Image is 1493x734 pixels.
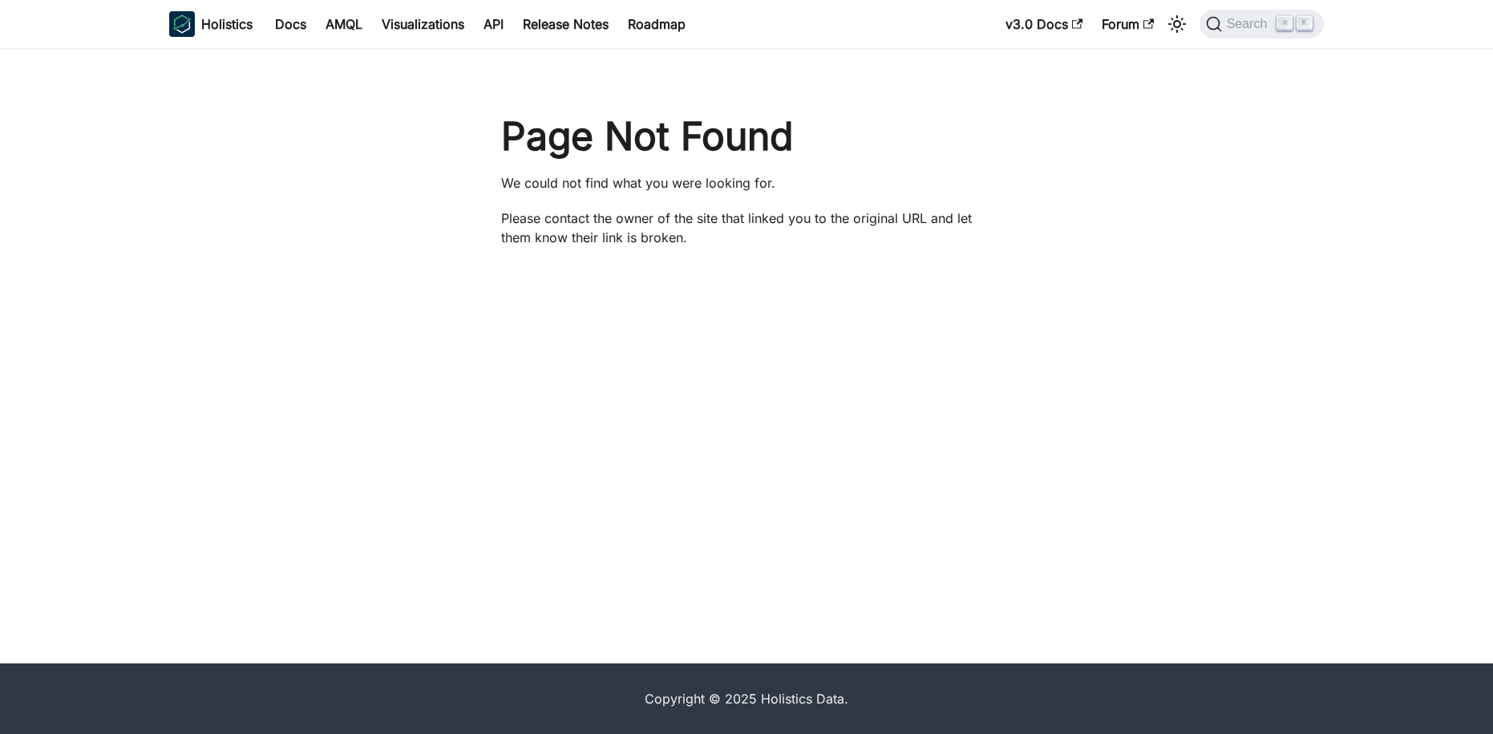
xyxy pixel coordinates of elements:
a: HolisticsHolistics [169,11,253,37]
img: Holistics [169,11,195,37]
kbd: K [1297,16,1313,30]
p: Please contact the owner of the site that linked you to the original URL and let them know their ... [501,209,992,247]
b: Holistics [201,14,253,34]
a: Release Notes [513,11,618,37]
a: Forum [1092,11,1163,37]
a: API [474,11,513,37]
h1: Page Not Found [501,112,992,160]
a: Roadmap [618,11,695,37]
div: Copyright © 2025 Holistics Data. [237,689,1256,708]
p: We could not find what you were looking for. [501,173,992,193]
span: Search [1222,17,1277,31]
kbd: ⌘ [1277,16,1293,30]
a: AMQL [316,11,372,37]
button: Search (Command+K) [1200,10,1324,39]
button: Switch between dark and light mode (currently light mode) [1164,11,1190,37]
a: v3.0 Docs [996,11,1092,37]
a: Visualizations [372,11,474,37]
a: Docs [265,11,316,37]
